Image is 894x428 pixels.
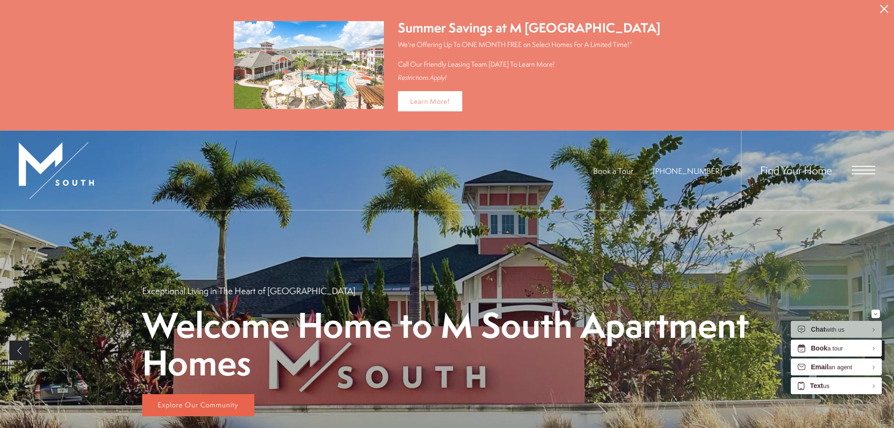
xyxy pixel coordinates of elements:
p: Welcome Home to M South Apartment Homes [142,306,752,381]
a: Call Us at 813-570-8014 [653,165,722,176]
button: Open Menu [852,166,875,174]
img: Summer Savings at M South Apartments [234,21,384,109]
img: MSouth [19,142,94,199]
a: Explore Our Community [142,394,254,417]
a: Book a Tour [593,165,633,176]
div: Restrictions Apply! [398,74,660,82]
p: Exceptional Living in The Heart of [GEOGRAPHIC_DATA] [142,285,355,297]
p: We're Offering Up To ONE MONTH FREE on Select Homes For A Limited Time!* Call Our Friendly Leasin... [398,39,660,69]
a: Learn More! [398,91,462,111]
a: Previous [9,341,29,360]
div: Summer Savings at M [GEOGRAPHIC_DATA] [398,19,660,37]
a: Find Your Home [760,163,832,178]
span: [PHONE_NUMBER] [653,165,722,176]
span: Explore Our Community [158,400,238,410]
